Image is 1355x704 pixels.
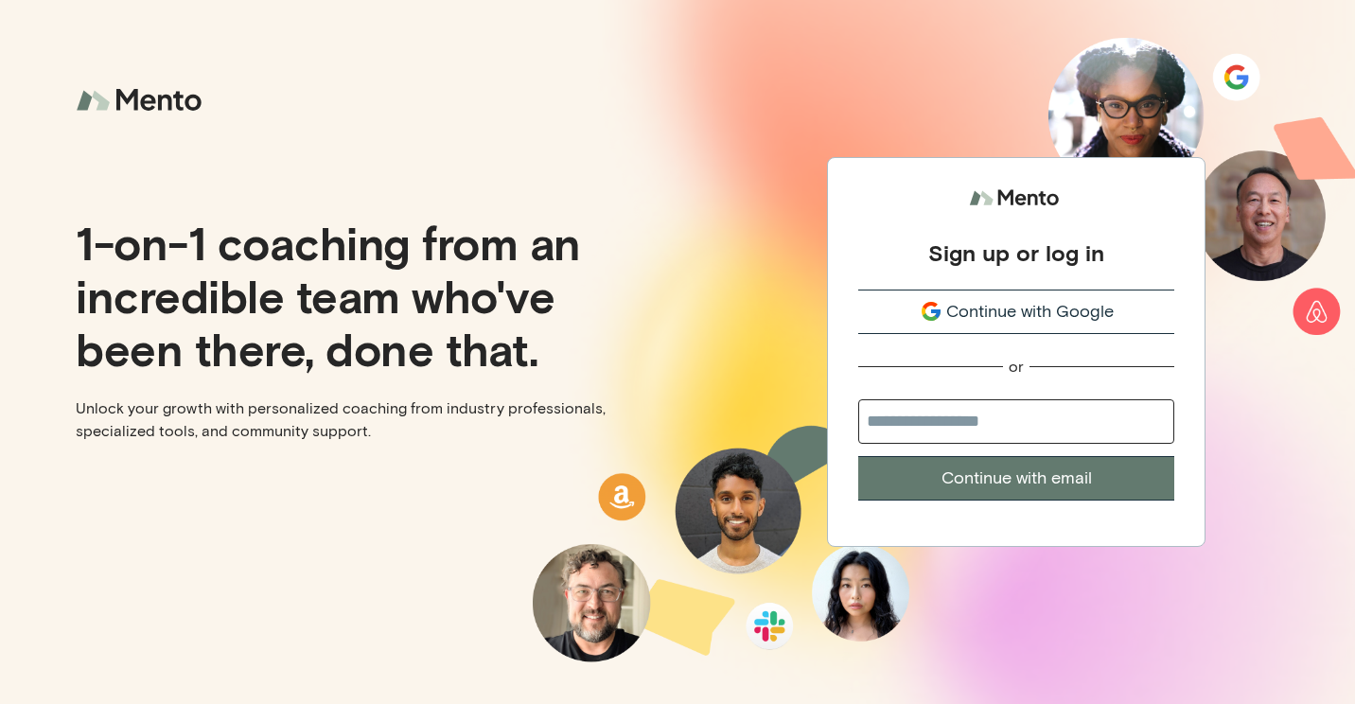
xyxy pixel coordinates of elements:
[76,76,208,126] img: logo
[1009,357,1024,377] div: or
[969,181,1064,216] img: logo.svg
[928,238,1104,267] div: Sign up or log in
[946,299,1114,325] span: Continue with Google
[858,456,1174,501] button: Continue with email
[858,290,1174,334] button: Continue with Google
[76,397,662,443] p: Unlock your growth with personalized coaching from industry professionals, specialized tools, and...
[76,216,662,375] p: 1-on-1 coaching from an incredible team who've been there, done that.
